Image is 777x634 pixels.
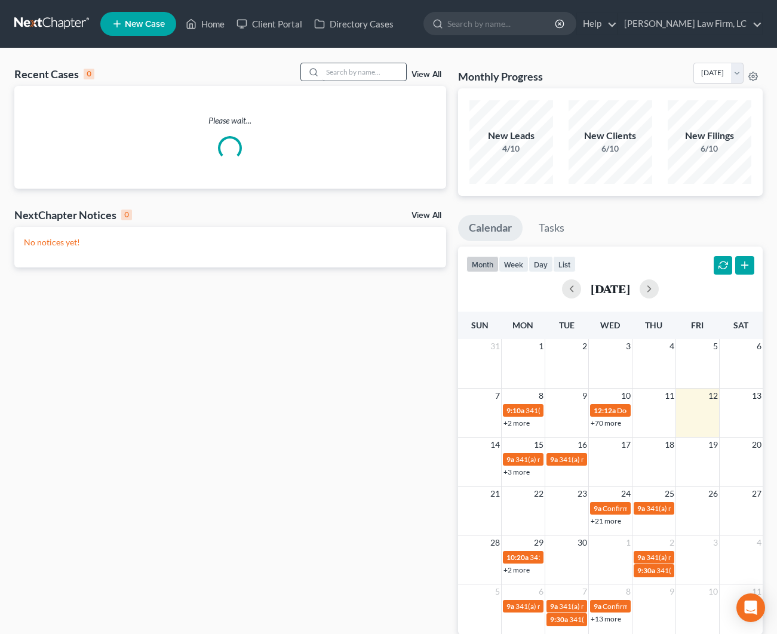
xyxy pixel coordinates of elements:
span: 20 [751,438,763,452]
a: View All [411,211,441,220]
span: 12:12a [594,406,616,415]
span: 341(a) meeting for [PERSON_NAME] [559,602,674,611]
span: 9a [637,553,645,562]
a: Calendar [458,215,523,241]
span: 3 [712,535,719,550]
span: 24 [620,487,632,501]
span: 29 [533,535,545,550]
span: 4 [668,339,675,353]
span: 25 [664,487,675,501]
a: +2 more [503,565,530,574]
button: list [553,256,576,272]
span: 9a [550,455,558,464]
div: New Filings [668,129,751,143]
span: Fri [691,320,704,330]
button: week [499,256,529,272]
p: Please wait... [14,115,446,127]
span: 2 [668,535,675,550]
input: Search by name... [447,13,557,35]
span: 19 [707,438,719,452]
span: 11 [751,584,763,599]
span: 9a [506,455,514,464]
span: 9a [637,504,645,513]
span: 22 [533,487,545,501]
button: month [466,256,499,272]
span: Wed [600,320,620,330]
span: 9a [506,602,514,611]
span: 26 [707,487,719,501]
span: 6 [755,339,763,353]
span: Thu [645,320,662,330]
span: 2 [581,339,588,353]
span: New Case [125,20,165,29]
span: 8 [538,389,545,403]
span: 9a [550,602,558,611]
span: 1 [538,339,545,353]
span: 5 [712,339,719,353]
span: 21 [489,487,501,501]
div: New Leads [469,129,553,143]
a: +13 more [591,614,621,623]
span: 13 [751,389,763,403]
div: 4/10 [469,143,553,155]
span: 9a [594,504,601,513]
span: 30 [576,535,588,550]
div: NextChapter Notices [14,208,132,222]
a: +3 more [503,467,530,476]
span: 7 [581,584,588,599]
span: 6 [538,584,545,599]
span: 17 [620,438,632,452]
div: Open Intercom Messenger [736,593,765,622]
span: Sat [733,320,748,330]
a: Home [180,13,231,35]
span: 10 [620,389,632,403]
span: Confirmation hearing for [PERSON_NAME] [603,602,738,611]
span: 15 [533,438,545,452]
div: Recent Cases [14,67,94,81]
input: Search by name... [323,63,406,81]
span: 1 [625,535,632,550]
span: Tue [559,320,575,330]
div: 0 [121,210,132,220]
a: Tasks [528,215,575,241]
span: 11 [664,389,675,403]
span: 9:10a [506,406,524,415]
button: day [529,256,553,272]
h2: [DATE] [591,282,630,295]
span: 27 [751,487,763,501]
span: 31 [489,339,501,353]
span: 341(a) meeting for [PERSON_NAME] [656,566,772,575]
span: 3 [625,339,632,353]
div: 6/10 [569,143,652,155]
span: 7 [494,389,501,403]
span: 341(a) meeting for [PERSON_NAME] [526,406,641,415]
span: 18 [664,438,675,452]
span: 5 [494,584,501,599]
span: 4 [755,535,763,550]
a: +21 more [591,516,621,525]
span: 341(a) meeting for [PERSON_NAME] [646,553,761,562]
span: 9 [668,584,675,599]
span: 23 [576,487,588,501]
span: 9:30a [550,615,568,624]
span: 341(a) meeting for [PERSON_NAME] [515,602,631,611]
span: 9a [594,602,601,611]
span: 14 [489,438,501,452]
span: 10:20a [506,553,529,562]
span: 341(a) meeting for [PERSON_NAME] [515,455,631,464]
span: 28 [489,535,501,550]
div: New Clients [569,129,652,143]
span: 341(a) meeting for [PERSON_NAME] & [PERSON_NAME] [569,615,748,624]
span: Mon [512,320,533,330]
span: 12 [707,389,719,403]
a: +70 more [591,418,621,427]
span: 9 [581,389,588,403]
a: Client Portal [231,13,308,35]
span: Sun [471,320,489,330]
a: [PERSON_NAME] Law Firm, LC [618,13,762,35]
span: 341(a) meeting for [PERSON_NAME] [530,553,645,562]
a: Directory Cases [308,13,400,35]
a: Help [577,13,617,35]
span: 8 [625,584,632,599]
a: +2 more [503,418,530,427]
